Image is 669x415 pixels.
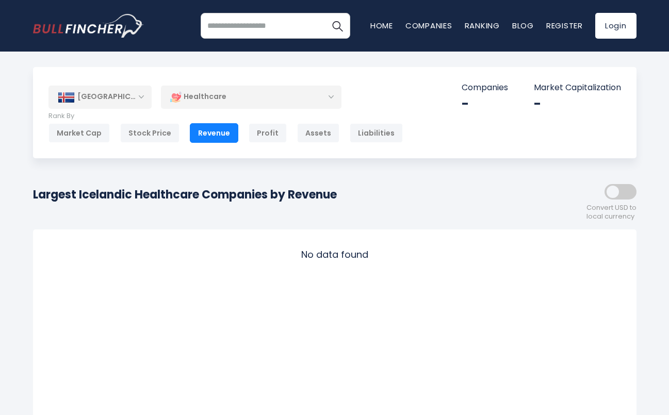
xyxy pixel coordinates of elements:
[370,20,393,31] a: Home
[405,20,452,31] a: Companies
[48,123,110,143] div: Market Cap
[465,20,500,31] a: Ranking
[350,123,403,143] div: Liabilities
[48,86,152,108] div: [GEOGRAPHIC_DATA]
[324,13,350,39] button: Search
[297,123,339,143] div: Assets
[33,14,144,38] img: bullfincher logo
[161,85,341,109] div: Healthcare
[512,20,534,31] a: Blog
[120,123,180,143] div: Stock Price
[462,96,508,112] div: -
[249,123,287,143] div: Profit
[534,96,621,112] div: -
[42,238,628,271] div: No data found
[33,14,144,38] a: Go to homepage
[462,82,508,93] p: Companies
[190,123,238,143] div: Revenue
[48,112,403,121] p: Rank By
[534,82,621,93] p: Market Capitalization
[33,186,337,203] h1: Largest Icelandic Healthcare Companies by Revenue
[546,20,583,31] a: Register
[595,13,637,39] a: Login
[586,204,637,221] span: Convert USD to local currency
